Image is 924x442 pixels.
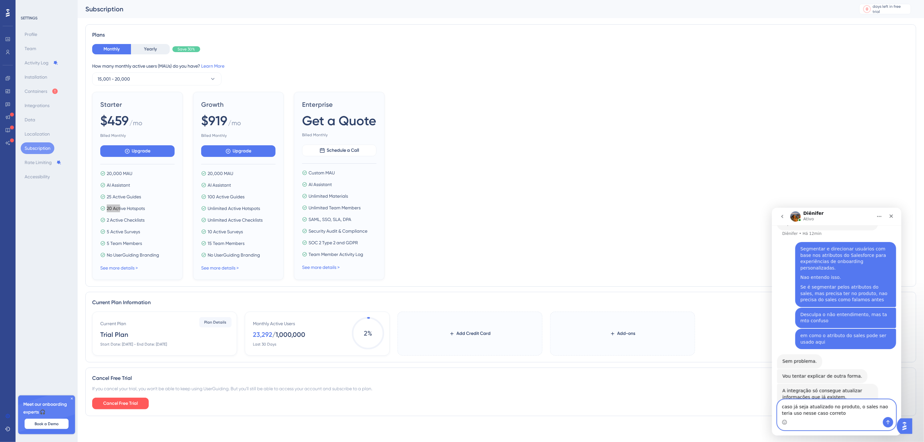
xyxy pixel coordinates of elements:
[302,145,376,156] button: Schedule a Call
[107,204,145,212] span: 20 Active Hotspots
[21,128,54,140] button: Localization
[873,4,909,14] div: days left in free trial
[302,100,376,109] span: Enterprise
[98,75,130,83] span: 15,001 - 20,000
[23,401,70,416] span: Meet our onboarding experts 🎧
[309,204,361,212] span: Unlimited Team Members
[92,72,222,85] button: 15,001 - 20,000
[21,157,65,168] button: Rate Limiting
[85,5,843,14] div: Subscription
[5,176,124,253] div: Diênifer diz…
[208,251,260,259] span: No UserGuiding Branding
[35,421,59,426] span: Book a Demo
[103,400,138,407] span: Cancel Free Trial
[92,31,909,39] div: Plans
[21,28,41,40] button: Profile
[201,63,224,69] a: Learn More
[100,265,138,271] a: See more details >
[21,85,62,97] button: Containers
[327,147,359,154] span: Schedule a Call
[309,169,335,177] span: Custom MAU
[208,193,245,201] span: 100 Active Guides
[309,250,363,258] span: Team Member Activity Log
[131,44,170,54] button: Yearly
[107,216,145,224] span: 2 Active Checklists
[201,100,276,109] span: Growth
[208,170,233,177] span: 20,000 MAU
[208,228,243,236] span: 10 Active Surveys
[302,112,376,130] span: Get a Quote
[21,43,40,54] button: Team
[178,47,195,52] span: Save 30%
[204,320,227,325] span: Plan Details
[208,181,231,189] span: AI Assistant
[92,374,909,382] div: Cancel Free Trial
[5,176,106,241] div: A integração só consegue atualizar informações que já existem.Primeiro, você precisa mandar os us...
[457,330,491,337] span: Add Credit Card
[352,317,384,349] span: 2 %
[25,419,69,429] button: Book a Demo
[132,147,151,155] span: Upgrade
[21,171,54,182] button: Accessibility
[253,330,272,339] div: 23,292
[233,147,252,155] span: Upgrade
[199,317,232,327] button: Plan Details
[92,62,909,70] div: How many monthly active users (MAUs) do you have?
[100,100,175,109] span: Starter
[111,209,121,220] button: Enviar mensagem…
[100,330,128,339] div: Trial Plan
[208,239,245,247] span: 15 Team Members
[100,342,167,347] div: Start Date: [DATE] - End Date: [DATE]
[302,132,376,138] span: Billed Monthly
[302,265,340,270] a: See more details >
[107,251,159,259] span: No UserGuiding Branding
[129,118,142,130] span: / mo
[10,180,101,193] div: A integração só consegue atualizar informações que já existem.
[201,112,227,130] span: $919
[5,192,124,209] textarea: Envie uma mensagem...
[201,145,276,157] button: Upgrade
[309,239,358,247] span: SOC 2 Type 2 and GDPR
[92,299,909,306] div: Current Plan Information
[228,118,241,130] span: / mo
[21,71,51,83] button: Installation
[201,133,276,138] span: Billed Monthly
[92,44,131,54] button: Monthly
[201,265,239,271] a: See more details >
[100,112,129,130] span: $459
[21,100,53,111] button: Integrations
[107,181,130,189] span: AI Assistant
[272,330,305,339] div: / 1,000,000
[208,216,263,224] span: Unlimited Active Checklists
[100,133,175,138] span: Billed Monthly
[253,320,295,327] div: Monthly Active Users
[309,192,348,200] span: Unlimited Materials
[21,114,39,126] button: Data
[107,170,132,177] span: 20,000 MAU
[10,212,15,217] button: Seletor de emoji
[92,398,149,409] button: Cancel Free Trial
[100,320,126,327] div: Current Plan
[617,330,636,337] span: Add-ons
